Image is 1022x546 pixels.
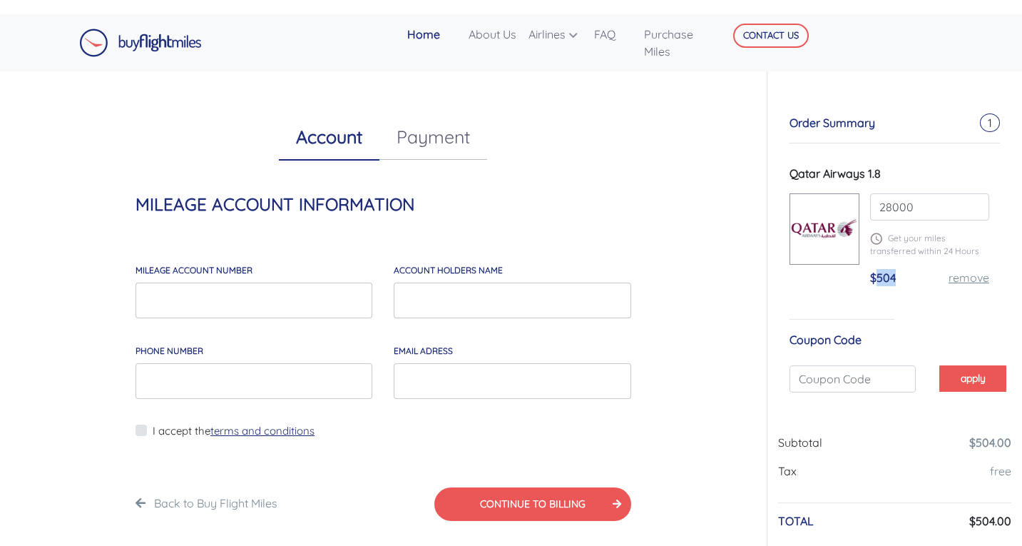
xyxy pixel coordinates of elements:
[790,213,859,246] img: qatar.png
[790,333,862,347] span: Coupon Code
[790,365,916,393] input: Coupon Code
[379,114,487,160] a: Payment
[210,424,315,438] a: terms and conditions
[136,194,631,215] h4: MILEAGE ACCOUNT INFORMATION
[136,345,203,358] label: Phone Number
[790,116,875,130] span: Order Summary
[279,114,379,161] a: Account
[154,496,277,510] a: Back to Buy Flight Miles
[79,29,202,57] img: Buy Flight Miles Logo
[136,264,252,277] label: MILEAGE account number
[990,464,1011,478] a: free
[463,20,523,49] a: About Us
[733,24,809,48] button: CONTACT US
[638,20,716,66] a: Purchase Miles
[778,464,797,478] span: Tax
[778,435,822,450] span: Subtotal
[523,20,588,49] a: Airlines
[588,20,638,49] a: FAQ
[394,345,453,358] label: email adress
[969,435,1011,450] a: $504.00
[394,264,503,277] label: account holders NAME
[870,232,989,258] p: Get your miles transferred within 24 Hours
[870,233,882,245] img: schedule.png
[778,515,814,528] h6: TOTAL
[79,25,202,61] a: Buy Flight Miles Logo
[969,515,1011,528] h6: $504.00
[870,271,896,285] span: $504
[939,365,1006,391] button: apply
[980,113,1000,132] span: 1
[402,20,463,49] a: Home
[949,271,989,285] a: remove
[790,166,881,181] span: Qatar Airways 1.8
[434,487,631,521] button: CONTINUE TO BILLING
[153,423,315,440] label: I accept the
